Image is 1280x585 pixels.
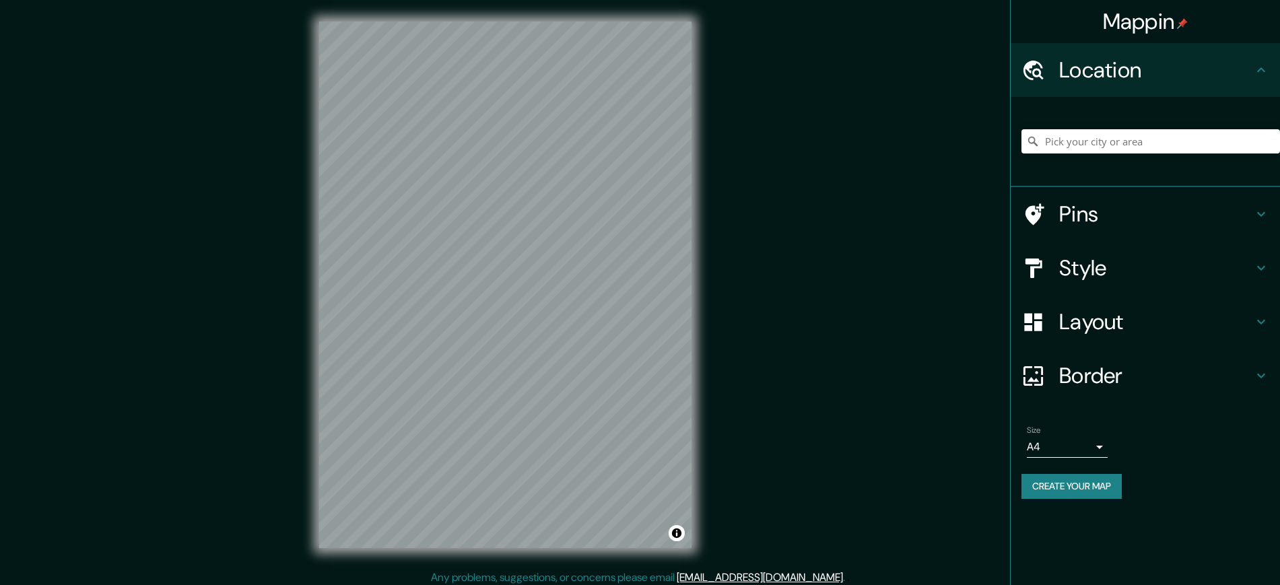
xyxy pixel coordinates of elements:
[1103,8,1188,35] h4: Mappin
[1011,295,1280,349] div: Layout
[1027,436,1108,458] div: A4
[1011,187,1280,241] div: Pins
[1059,362,1253,389] h4: Border
[1177,18,1188,29] img: pin-icon.png
[1059,57,1253,83] h4: Location
[319,22,692,548] canvas: Map
[1011,349,1280,403] div: Border
[1021,129,1280,153] input: Pick your city or area
[1059,308,1253,335] h4: Layout
[1011,43,1280,97] div: Location
[1011,241,1280,295] div: Style
[1021,474,1122,499] button: Create your map
[677,570,843,584] a: [EMAIL_ADDRESS][DOMAIN_NAME]
[1059,201,1253,228] h4: Pins
[1027,425,1041,436] label: Size
[669,525,685,541] button: Toggle attribution
[1059,254,1253,281] h4: Style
